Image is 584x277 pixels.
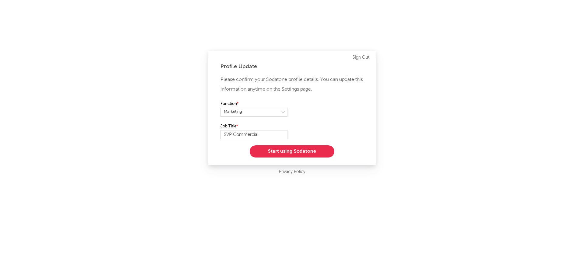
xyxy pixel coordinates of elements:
[353,54,370,61] a: Sign Out
[221,63,363,70] div: Profile Update
[279,168,305,176] a: Privacy Policy
[221,123,287,130] label: Job Title
[250,145,334,158] button: Start using Sodatone
[221,75,363,94] p: Please confirm your Sodatone profile details. You can update this information anytime on the Sett...
[221,100,287,108] label: Function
